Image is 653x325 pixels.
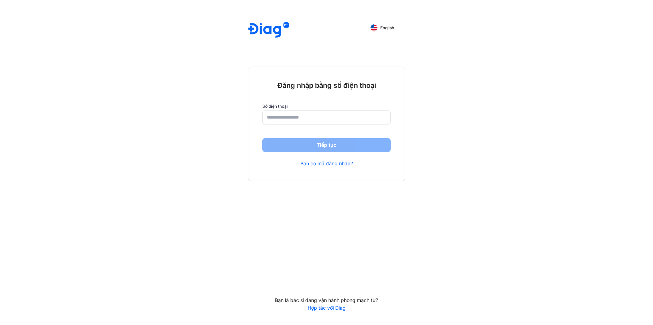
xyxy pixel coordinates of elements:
[262,104,391,109] label: Số điện thoại
[248,22,289,39] img: logo
[262,81,391,90] div: Đăng nhập bằng số điện thoại
[300,160,353,167] a: Bạn có mã đăng nhập?
[380,25,394,30] span: English
[366,22,399,33] button: English
[248,305,405,311] a: Hợp tác với Diag
[248,297,405,303] div: Bạn là bác sĩ đang vận hành phòng mạch tư?
[370,24,377,31] img: English
[262,138,391,152] button: Tiếp tục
